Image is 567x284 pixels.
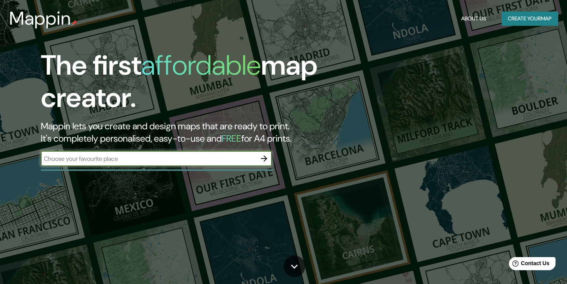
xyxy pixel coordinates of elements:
[141,47,261,83] h1: affordable
[458,12,489,26] button: About Us
[41,49,324,120] h1: The first map creator.
[498,254,559,276] iframe: Help widget launcher
[502,12,558,26] button: Create yourmap
[71,20,77,26] img: mappin-pin
[9,8,71,29] h3: Mappin
[222,132,241,144] h5: FREE
[41,154,256,163] input: Choose your favourite place
[41,120,324,145] h2: Mappin lets you create and design maps that are ready to print. It's completely personalised, eas...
